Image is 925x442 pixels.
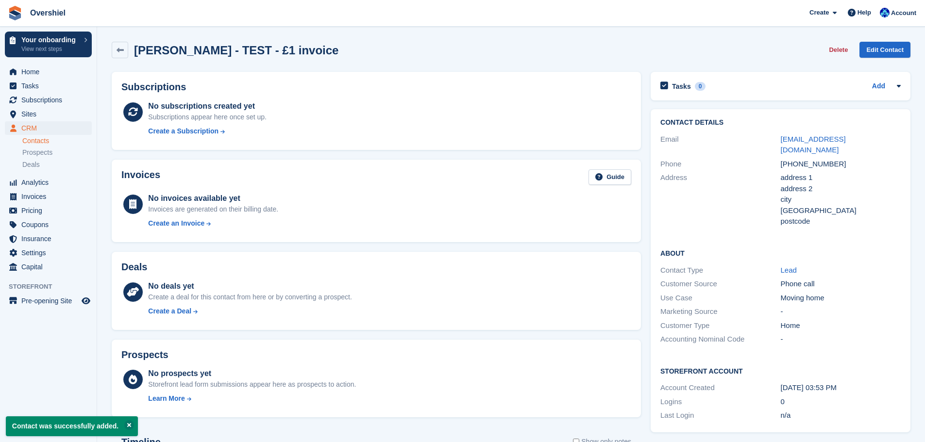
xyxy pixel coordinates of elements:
[21,45,79,53] p: View next steps
[21,36,79,43] p: Your onboarding
[148,393,356,404] a: Learn More
[660,410,780,421] div: Last Login
[5,204,92,217] a: menu
[121,262,147,273] h2: Deals
[5,176,92,189] a: menu
[781,382,901,393] div: [DATE] 03:53 PM
[21,260,80,274] span: Capital
[22,147,92,158] a: Prospects
[660,278,780,290] div: Customer Source
[781,334,901,345] div: -
[5,79,92,93] a: menu
[660,366,901,376] h2: Storefront Account
[22,148,52,157] span: Prospects
[781,278,901,290] div: Phone call
[148,306,191,316] div: Create a Deal
[5,190,92,203] a: menu
[589,169,631,185] a: Guide
[5,93,92,107] a: menu
[660,172,780,227] div: Address
[5,107,92,121] a: menu
[21,121,80,135] span: CRM
[5,232,92,246] a: menu
[148,368,356,379] div: No prospects yet
[21,232,80,246] span: Insurance
[148,379,356,390] div: Storefront lead form submissions appear here as prospects to action.
[660,293,780,304] div: Use Case
[872,81,885,92] a: Add
[660,159,780,170] div: Phone
[809,8,829,17] span: Create
[781,205,901,216] div: [GEOGRAPHIC_DATA]
[121,169,160,185] h2: Invoices
[781,216,901,227] div: postcode
[781,320,901,331] div: Home
[21,294,80,308] span: Pre-opening Site
[5,32,92,57] a: Your onboarding View next steps
[5,294,92,308] a: menu
[148,126,267,136] a: Create a Subscription
[781,135,846,154] a: [EMAIL_ADDRESS][DOMAIN_NAME]
[22,160,92,170] a: Deals
[781,183,901,195] div: address 2
[695,82,706,91] div: 0
[9,282,97,292] span: Storefront
[858,8,871,17] span: Help
[148,306,352,316] a: Create a Deal
[21,218,80,231] span: Coupons
[825,42,852,58] button: Delete
[781,159,901,170] div: [PHONE_NUMBER]
[21,246,80,260] span: Settings
[134,44,338,57] h2: [PERSON_NAME] - TEST - £1 invoice
[660,119,901,127] h2: Contact Details
[8,6,22,20] img: stora-icon-8386f47178a22dfd0bd8f6a31ec36ba5ce8667c1dd55bd0f319d3a0aa187defe.svg
[5,246,92,260] a: menu
[781,172,901,183] div: address 1
[781,410,901,421] div: n/a
[148,292,352,302] div: Create a deal for this contact from here or by converting a prospect.
[672,82,691,91] h2: Tasks
[660,382,780,393] div: Account Created
[781,306,901,317] div: -
[5,218,92,231] a: menu
[781,396,901,408] div: 0
[660,265,780,276] div: Contact Type
[121,349,168,360] h2: Prospects
[148,126,219,136] div: Create a Subscription
[21,190,80,203] span: Invoices
[5,121,92,135] a: menu
[781,293,901,304] div: Moving home
[660,134,780,156] div: Email
[121,82,631,93] h2: Subscriptions
[148,280,352,292] div: No deals yet
[6,416,138,436] p: Contact was successfully added.
[148,100,267,112] div: No subscriptions created yet
[22,136,92,146] a: Contacts
[660,320,780,331] div: Customer Type
[148,193,278,204] div: No invoices available yet
[859,42,910,58] a: Edit Contact
[21,79,80,93] span: Tasks
[880,8,890,17] img: Michael Dick
[781,194,901,205] div: city
[21,65,80,79] span: Home
[21,176,80,189] span: Analytics
[148,218,204,229] div: Create an Invoice
[21,107,80,121] span: Sites
[781,266,797,274] a: Lead
[148,218,278,229] a: Create an Invoice
[148,393,185,404] div: Learn More
[660,334,780,345] div: Accounting Nominal Code
[22,160,40,169] span: Deals
[660,396,780,408] div: Logins
[148,204,278,214] div: Invoices are generated on their billing date.
[21,204,80,217] span: Pricing
[660,306,780,317] div: Marketing Source
[660,248,901,258] h2: About
[5,260,92,274] a: menu
[26,5,69,21] a: Overshiel
[21,93,80,107] span: Subscriptions
[148,112,267,122] div: Subscriptions appear here once set up.
[80,295,92,307] a: Preview store
[5,65,92,79] a: menu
